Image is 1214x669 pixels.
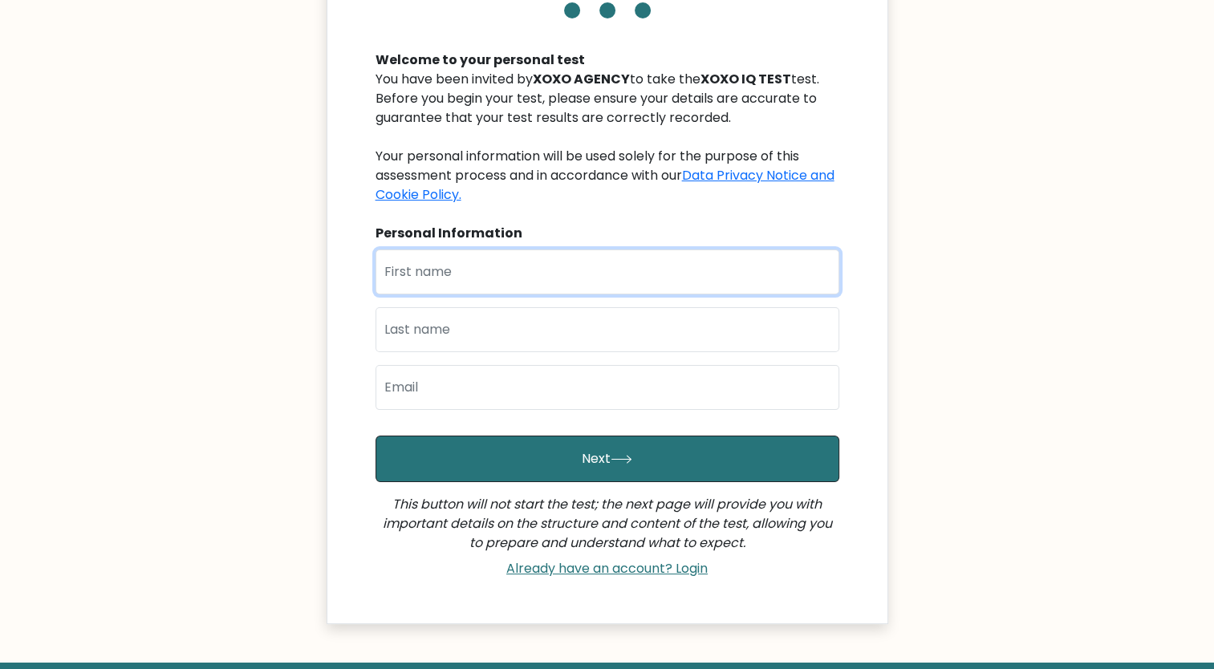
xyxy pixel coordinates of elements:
input: Last name [376,307,839,352]
a: Data Privacy Notice and Cookie Policy. [376,166,834,204]
input: First name [376,249,839,294]
a: Already have an account? Login [500,559,714,578]
button: Next [376,436,839,482]
i: This button will not start the test; the next page will provide you with important details on the... [383,495,832,552]
b: XOXO IQ TEST [700,70,791,88]
input: Email [376,365,839,410]
div: Personal Information [376,224,839,243]
div: Welcome to your personal test [376,51,839,70]
div: You have been invited by to take the test. Before you begin your test, please ensure your details... [376,70,839,205]
b: XOXO AGENCY [533,70,630,88]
